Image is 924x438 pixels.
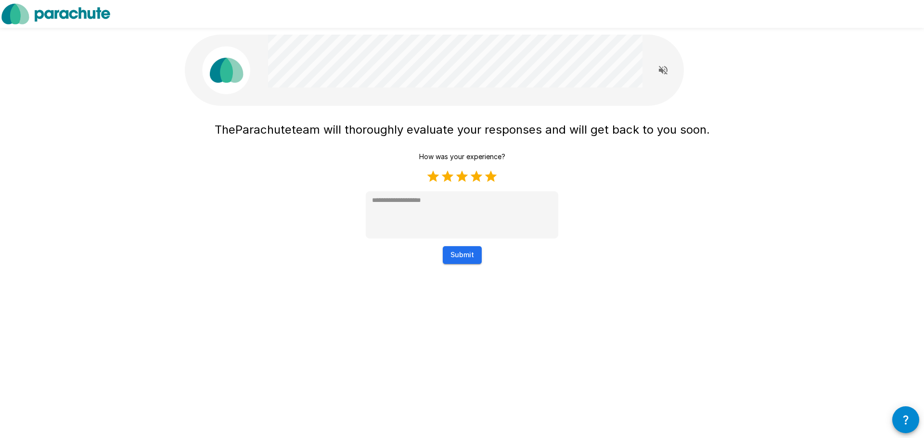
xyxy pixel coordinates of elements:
[419,152,505,162] p: How was your experience?
[292,123,710,137] span: team will thoroughly evaluate your responses and will get back to you soon.
[202,46,250,94] img: parachute_avatar.png
[443,246,482,264] button: Submit
[215,123,235,137] span: The
[235,123,292,137] span: Parachute
[654,61,673,80] button: Read questions aloud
